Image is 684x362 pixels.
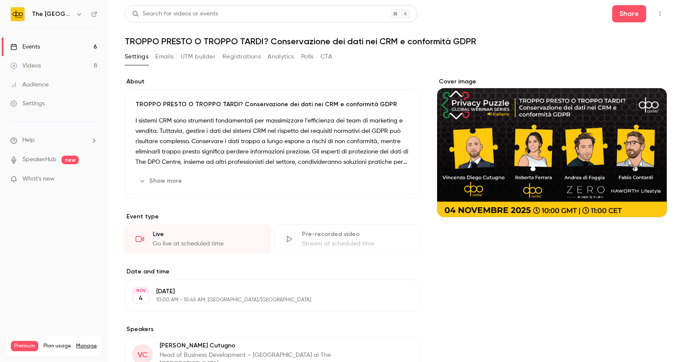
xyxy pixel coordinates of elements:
[301,50,314,64] button: Polls
[156,297,374,304] p: 10:00 AM - 10:45 AM, [GEOGRAPHIC_DATA]/[GEOGRAPHIC_DATA]
[181,50,216,64] button: UTM builder
[125,77,420,86] label: About
[125,325,420,334] label: Speakers
[125,36,667,46] h1: TROPPO PRESTO O TROPPO TARDI? Conservazione dei dati nei CRM e conformità GDPR
[136,100,409,109] p: TROPPO PRESTO O TROPPO TARDI? Conservazione dei dati nei CRM e conformità GDPR
[76,343,97,350] a: Manage
[437,77,667,86] label: Cover image
[125,50,148,64] button: Settings
[156,287,374,296] p: [DATE]
[222,50,261,64] button: Registrations
[125,267,420,276] label: Date and time
[125,212,420,221] p: Event type
[437,77,667,217] section: Cover image
[62,156,79,164] span: new
[43,343,71,350] span: Plan usage
[10,136,97,145] li: help-dropdown-opener
[138,349,148,361] span: VC
[153,230,260,239] div: Live
[10,80,49,89] div: Audience
[160,341,364,350] p: [PERSON_NAME] Cutugno
[136,174,187,188] button: Show more
[10,61,41,70] div: Videos
[10,99,45,108] div: Settings
[132,9,218,18] div: Search for videos or events
[32,10,72,18] h6: The [GEOGRAPHIC_DATA]
[125,224,271,254] div: LiveGo live at scheduled time
[87,175,97,183] iframe: Noticeable Trigger
[274,224,420,254] div: Pre-recorded videoStream at scheduled time
[11,7,25,21] img: The DPO Centre
[320,50,332,64] button: CTA
[302,239,409,248] div: Stream at scheduled time
[268,50,294,64] button: Analytics
[22,136,35,145] span: Help
[302,230,409,239] div: Pre-recorded video
[139,294,143,303] p: 4
[10,43,40,51] div: Events
[11,341,38,351] span: Premium
[155,50,173,64] button: Emails
[133,288,148,294] div: NOV
[22,175,55,184] span: What's new
[153,239,260,248] div: Go live at scheduled time
[22,155,56,164] a: SpeakerHub
[612,5,646,22] button: Share
[136,116,409,167] p: I sistemi CRM sono strumenti fondamentali per massimizzare l’efficienza dei team di marketing e v...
